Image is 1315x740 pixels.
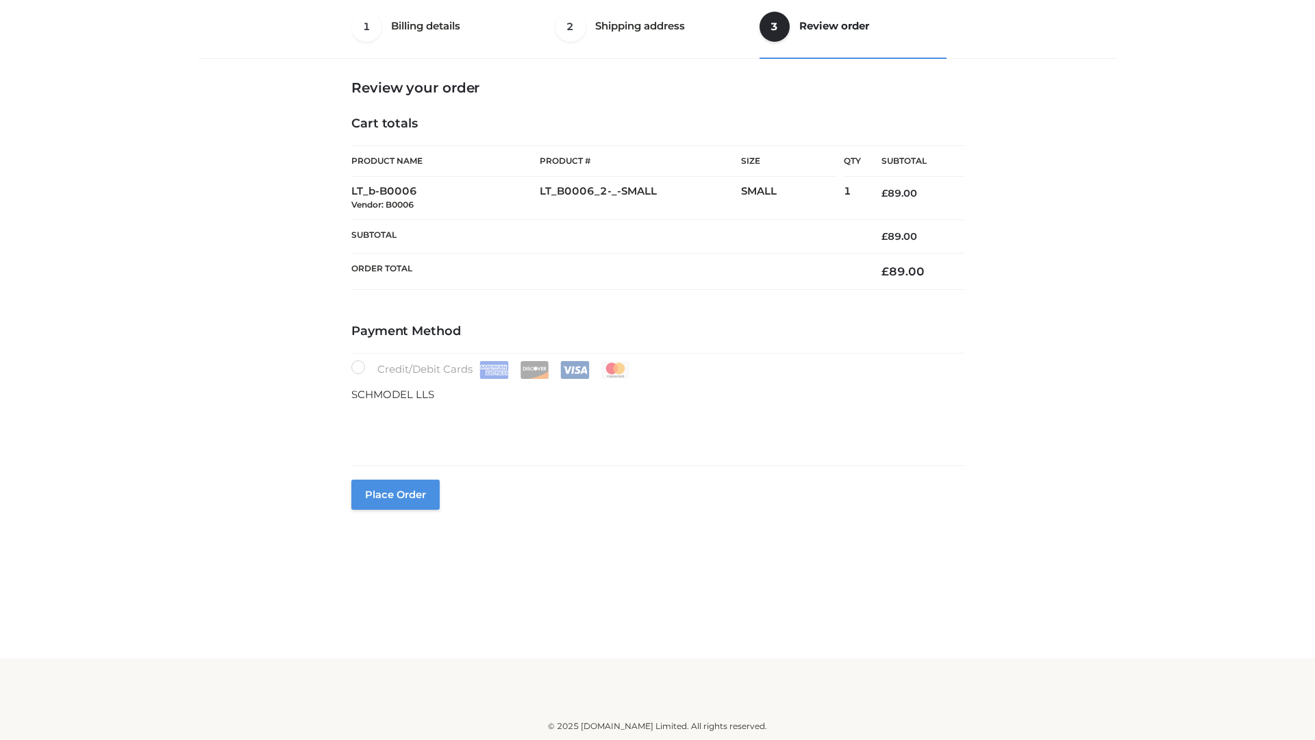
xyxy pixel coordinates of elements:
[351,199,414,210] small: Vendor: B0006
[861,146,964,177] th: Subtotal
[844,145,861,177] th: Qty
[601,361,630,379] img: Mastercard
[540,145,741,177] th: Product #
[351,386,964,404] p: SCHMODEL LLS
[560,361,590,379] img: Visa
[203,719,1112,733] div: © 2025 [DOMAIN_NAME] Limited. All rights reserved.
[351,177,540,220] td: LT_b-B0006
[479,361,509,379] img: Amex
[881,264,925,278] bdi: 89.00
[540,177,741,220] td: LT_B0006_2-_-SMALL
[351,219,861,253] th: Subtotal
[351,360,631,379] label: Credit/Debit Cards
[881,187,917,199] bdi: 89.00
[349,400,961,450] iframe: Secure payment input frame
[881,264,889,278] span: £
[351,145,540,177] th: Product Name
[351,480,440,510] button: Place order
[351,79,964,96] h3: Review your order
[351,324,964,339] h4: Payment Method
[881,230,888,243] span: £
[351,254,861,290] th: Order Total
[844,177,861,220] td: 1
[741,177,844,220] td: SMALL
[881,187,888,199] span: £
[520,361,549,379] img: Discover
[881,230,917,243] bdi: 89.00
[741,146,837,177] th: Size
[351,116,964,132] h4: Cart totals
